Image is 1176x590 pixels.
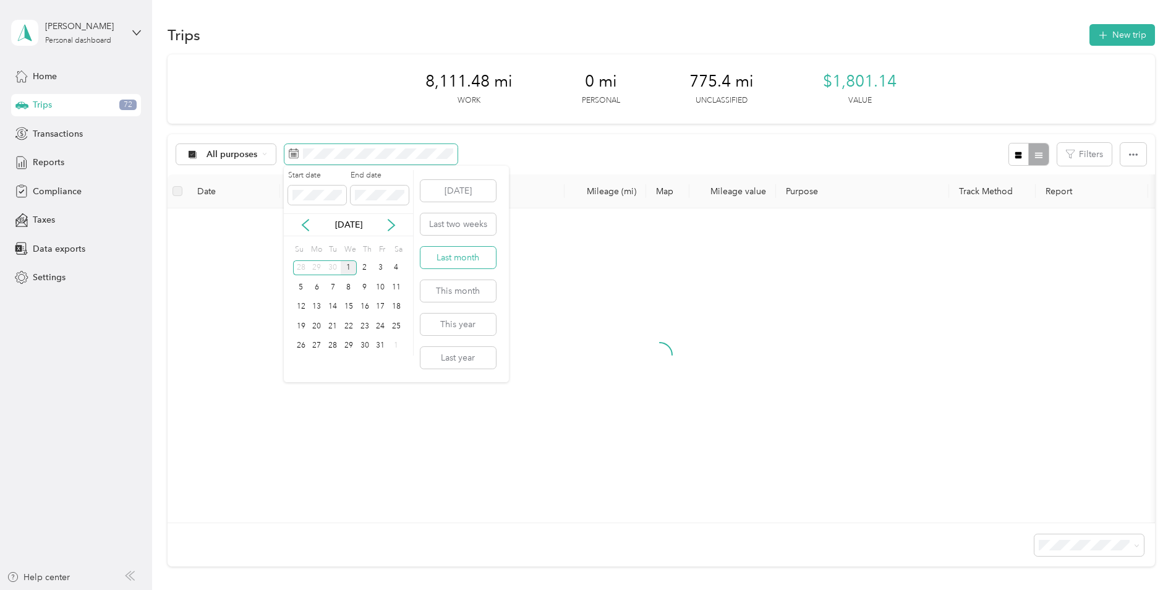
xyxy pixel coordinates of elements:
[288,170,346,181] label: Start date
[33,156,64,169] span: Reports
[341,280,357,295] div: 8
[33,213,55,226] span: Taxes
[420,314,496,335] button: This year
[293,241,305,258] div: Su
[848,95,872,106] p: Value
[388,299,404,315] div: 18
[33,271,66,284] span: Settings
[1036,174,1148,208] th: Report
[1107,521,1176,590] iframe: Everlance-gr Chat Button Frame
[372,299,388,315] div: 17
[309,280,325,295] div: 6
[33,242,85,255] span: Data exports
[33,98,52,111] span: Trips
[357,260,373,276] div: 2
[325,260,341,276] div: 30
[325,319,341,334] div: 21
[372,338,388,354] div: 31
[33,127,83,140] span: Transactions
[325,299,341,315] div: 14
[45,37,111,45] div: Personal dashboard
[7,571,70,584] button: Help center
[372,280,388,295] div: 10
[119,100,137,111] span: 72
[293,319,309,334] div: 19
[458,95,480,106] p: Work
[309,319,325,334] div: 20
[646,174,689,208] th: Map
[293,338,309,354] div: 26
[207,150,258,159] span: All purposes
[377,241,388,258] div: Fr
[388,338,404,354] div: 1
[689,174,776,208] th: Mileage value
[293,280,309,295] div: 5
[585,72,617,92] span: 0 mi
[357,319,373,334] div: 23
[341,338,357,354] div: 29
[420,213,496,235] button: Last two weeks
[420,247,496,268] button: Last month
[323,218,375,231] p: [DATE]
[776,174,949,208] th: Purpose
[425,72,513,92] span: 8,111.48 mi
[309,338,325,354] div: 27
[309,299,325,315] div: 13
[420,180,496,202] button: [DATE]
[420,280,496,302] button: This month
[341,319,357,334] div: 22
[33,70,57,83] span: Home
[357,299,373,315] div: 16
[45,20,122,33] div: [PERSON_NAME]
[949,174,1036,208] th: Track Method
[341,299,357,315] div: 15
[293,260,309,276] div: 28
[280,174,565,208] th: Locations
[823,72,897,92] span: $1,801.14
[341,260,357,276] div: 1
[372,260,388,276] div: 3
[689,72,754,92] span: 775.4 mi
[357,338,373,354] div: 30
[187,174,280,208] th: Date
[293,299,309,315] div: 12
[33,185,82,198] span: Compliance
[388,260,404,276] div: 4
[1089,24,1155,46] button: New trip
[696,95,748,106] p: Unclassified
[325,280,341,295] div: 7
[357,280,373,295] div: 9
[309,241,323,258] div: Mo
[565,174,646,208] th: Mileage (mi)
[393,241,404,258] div: Sa
[343,241,357,258] div: We
[388,280,404,295] div: 11
[325,338,341,354] div: 28
[326,241,338,258] div: Tu
[309,260,325,276] div: 29
[388,319,404,334] div: 25
[168,28,200,41] h1: Trips
[1057,143,1112,166] button: Filters
[360,241,372,258] div: Th
[582,95,620,106] p: Personal
[351,170,409,181] label: End date
[372,319,388,334] div: 24
[420,347,496,369] button: Last year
